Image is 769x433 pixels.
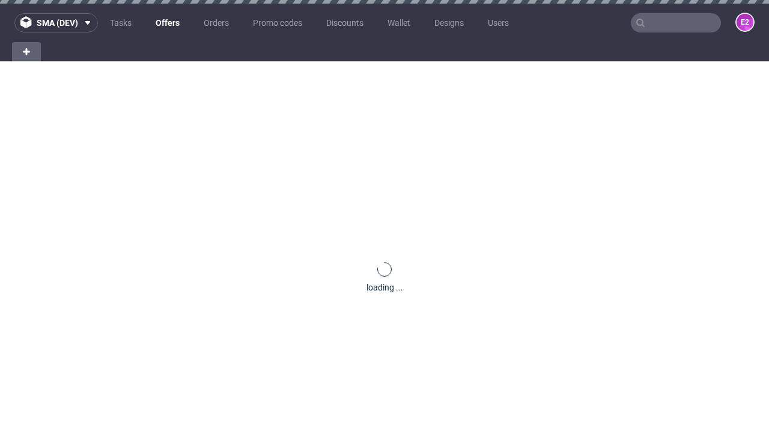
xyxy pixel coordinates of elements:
figcaption: e2 [737,14,753,31]
span: sma (dev) [37,19,78,27]
button: sma (dev) [14,13,98,32]
a: Wallet [380,13,418,32]
a: Users [481,13,516,32]
a: Discounts [319,13,371,32]
a: Designs [427,13,471,32]
div: loading ... [366,281,403,293]
a: Promo codes [246,13,309,32]
a: Offers [148,13,187,32]
a: Orders [196,13,236,32]
a: Tasks [103,13,139,32]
